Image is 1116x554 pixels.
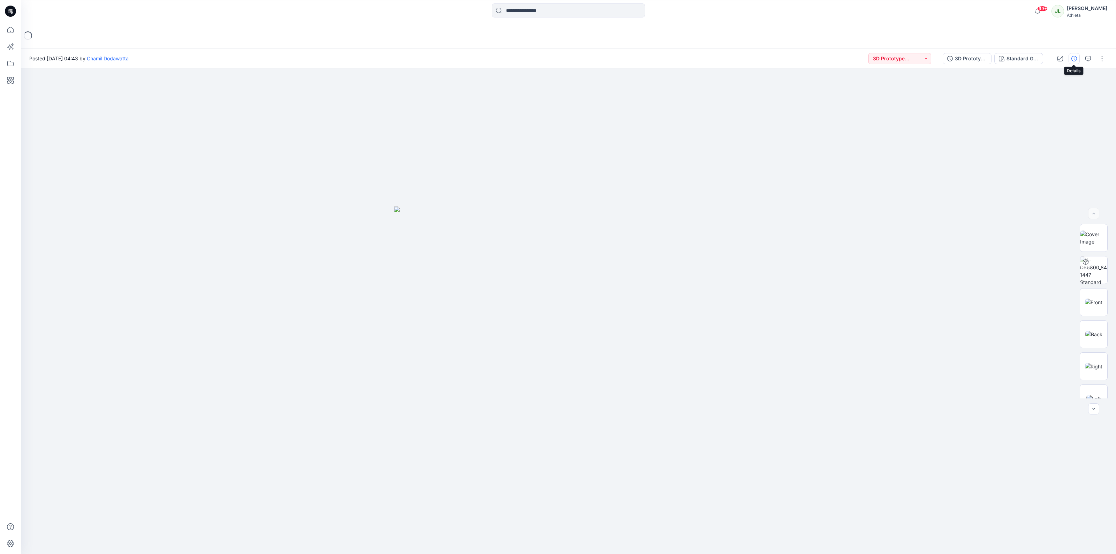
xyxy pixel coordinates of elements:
[994,53,1043,64] button: Standard Grey Scale
[1006,55,1039,62] div: Standard Grey Scale
[87,55,129,61] a: Chamil Dodawatta
[943,53,991,64] button: 3D Prototype Sample - OP-B
[1080,256,1107,284] img: A-D86800_841447 Standard Grey Scale
[1051,5,1064,17] div: JL
[1085,299,1102,306] img: Front
[1069,53,1080,64] button: Details
[29,55,129,62] span: Posted [DATE] 04:43 by
[1080,231,1107,245] img: Cover Image
[1067,4,1107,13] div: [PERSON_NAME]
[1085,331,1102,338] img: Back
[1086,395,1101,402] img: Left
[394,207,743,554] img: eyJhbGciOiJIUzI1NiIsImtpZCI6IjAiLCJzbHQiOiJzZXMiLCJ0eXAiOiJKV1QifQ.eyJkYXRhIjp7InR5cGUiOiJzdG9yYW...
[955,55,987,62] div: 3D Prototype Sample - OP-B
[1085,363,1102,370] img: Right
[1037,6,1048,12] span: 99+
[1067,13,1107,18] div: Athleta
